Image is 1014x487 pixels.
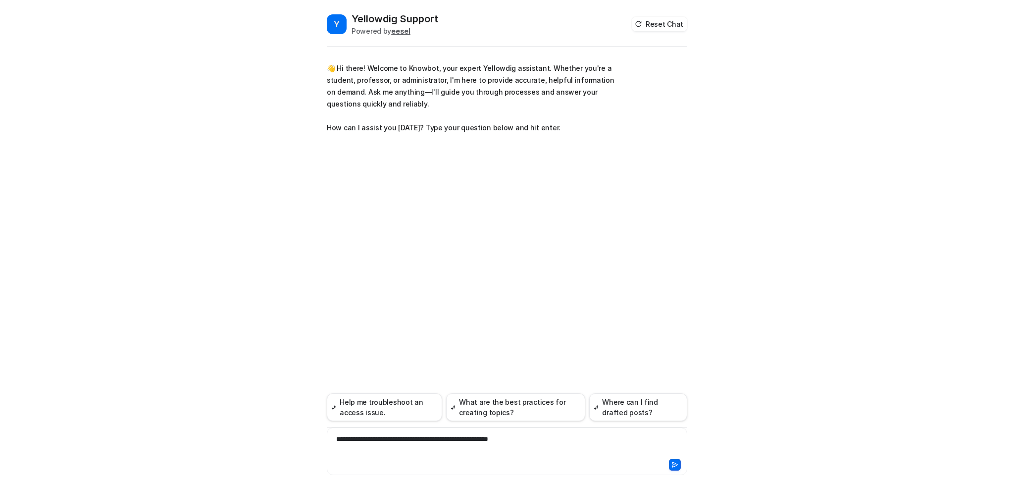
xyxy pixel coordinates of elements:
button: Where can I find drafted posts? [589,393,687,421]
b: eesel [391,27,410,35]
button: Help me troubleshoot an access issue. [327,393,442,421]
p: 👋 Hi there! Welcome to Knowbot, your expert Yellowdig assistant. Whether you're a student, profes... [327,62,616,134]
span: Y [327,14,347,34]
h2: Yellowdig Support [352,12,438,26]
button: What are the best practices for creating topics? [446,393,585,421]
button: Reset Chat [632,17,687,31]
div: Powered by [352,26,438,36]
